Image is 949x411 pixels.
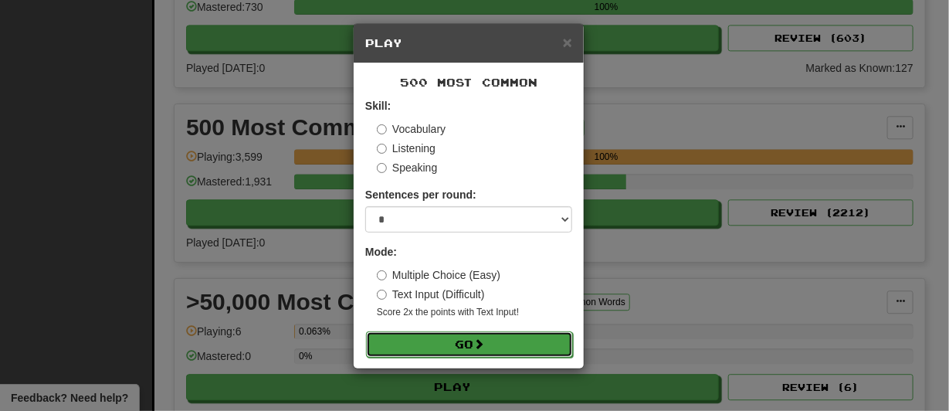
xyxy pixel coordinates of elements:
strong: Skill: [365,100,391,112]
small: Score 2x the points with Text Input ! [377,306,572,319]
input: Multiple Choice (Easy) [377,270,387,280]
label: Listening [377,141,436,156]
label: Speaking [377,160,437,175]
strong: Mode: [365,246,397,258]
label: Text Input (Difficult) [377,287,485,302]
input: Listening [377,144,387,154]
span: × [563,33,572,51]
span: 500 Most Common [400,76,537,89]
button: Go [366,331,573,358]
h5: Play [365,36,572,51]
input: Vocabulary [377,124,387,134]
button: Close [563,34,572,50]
input: Text Input (Difficult) [377,290,387,300]
label: Sentences per round: [365,187,476,202]
label: Vocabulary [377,121,446,137]
label: Multiple Choice (Easy) [377,267,500,283]
input: Speaking [377,163,387,173]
